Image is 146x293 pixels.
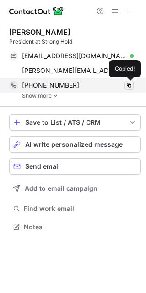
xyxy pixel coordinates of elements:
img: ContactOut v5.3.10 [9,6,64,17]
button: Notes [9,221,141,233]
button: save-profile-one-click [9,114,141,131]
span: [EMAIL_ADDRESS][DOMAIN_NAME] [22,52,127,60]
img: - [53,93,58,99]
div: [PERSON_NAME] [9,28,70,37]
button: Add to email campaign [9,180,141,197]
div: Save to List / ATS / CRM [25,119,124,126]
span: [PERSON_NAME][EMAIL_ADDRESS][PERSON_NAME][DOMAIN_NAME] [22,66,127,75]
button: Send email [9,158,141,175]
button: AI write personalized message [9,136,141,153]
div: President at Strong Hold [9,38,141,46]
button: Find work email [9,202,141,215]
span: Add to email campaign [25,185,97,192]
span: Find work email [24,205,137,213]
span: [PHONE_NUMBER] [22,81,79,89]
span: AI write personalized message [25,141,123,148]
a: Show more [22,93,141,99]
span: Send email [25,163,60,170]
span: Notes [24,223,137,231]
